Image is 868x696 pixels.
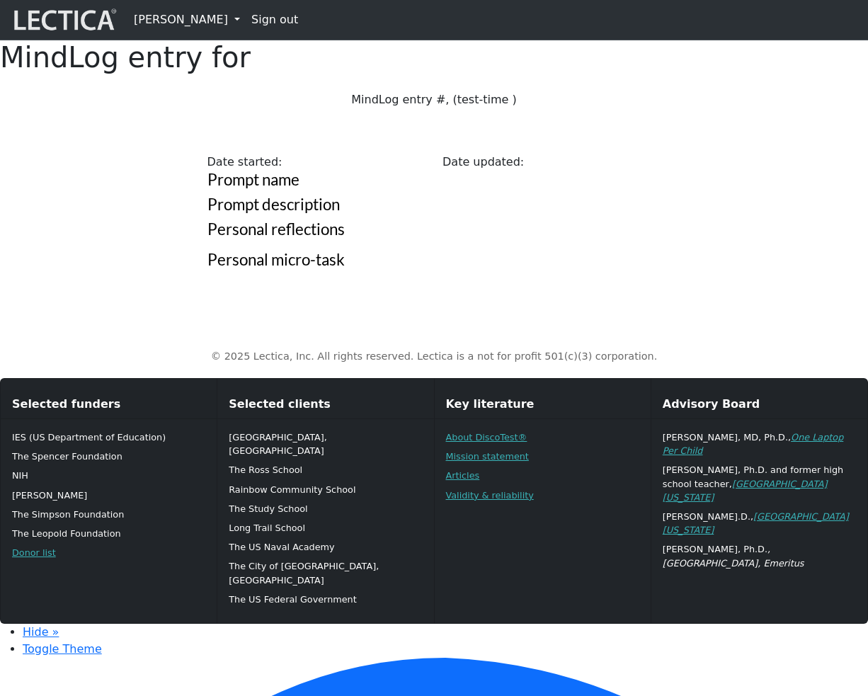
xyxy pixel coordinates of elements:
[446,490,534,501] a: Validity & reliability
[229,559,422,586] p: The City of [GEOGRAPHIC_DATA], [GEOGRAPHIC_DATA]
[229,463,422,477] p: The Ross School
[229,430,422,457] p: [GEOGRAPHIC_DATA], [GEOGRAPHIC_DATA]
[663,430,856,457] p: [PERSON_NAME], MD, Ph.D.,
[663,544,804,568] em: , [GEOGRAPHIC_DATA], Emeritus
[128,6,246,34] a: [PERSON_NAME]
[207,154,282,171] label: Date started:
[229,593,422,606] p: The US Federal Government
[663,511,849,535] a: [GEOGRAPHIC_DATA][US_STATE]
[229,502,422,515] p: The Study School
[12,508,205,521] p: The Simpson Foundation
[446,432,527,443] a: About DiscoTest®
[217,390,433,419] div: Selected clients
[435,390,651,419] div: Key literature
[12,547,56,558] a: Donor list
[1,390,217,419] div: Selected funders
[663,542,856,569] p: [PERSON_NAME], Ph.D.
[12,527,205,540] p: The Leopold Foundation
[229,483,422,496] p: Rainbow Community School
[12,430,205,444] p: IES (US Department of Education)
[207,251,661,270] h3: Personal micro-task
[12,450,205,463] p: The Spencer Foundation
[207,91,661,108] p: MindLog entry #, (test-time )
[446,451,529,462] a: Mission statement
[651,390,867,419] div: Advisory Board
[207,220,661,239] h3: Personal reflections
[39,349,829,365] p: © 2025 Lectica, Inc. All rights reserved. Lectica is a not for profit 501(c)(3) corporation.
[11,6,117,33] img: lecticalive
[12,469,205,482] p: NIH
[663,463,856,504] p: [PERSON_NAME], Ph.D. and former high school teacher,
[663,479,828,503] a: [GEOGRAPHIC_DATA][US_STATE]
[663,510,856,537] p: [PERSON_NAME].D.,
[229,521,422,535] p: Long Trail School
[229,540,422,554] p: The US Naval Academy
[207,171,661,190] h3: Prompt name
[246,6,304,34] a: Sign out
[12,489,205,502] p: [PERSON_NAME]
[434,154,670,171] div: Date updated:
[446,470,480,481] a: Articles
[23,625,59,639] a: Hide »
[207,195,661,215] h3: Prompt description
